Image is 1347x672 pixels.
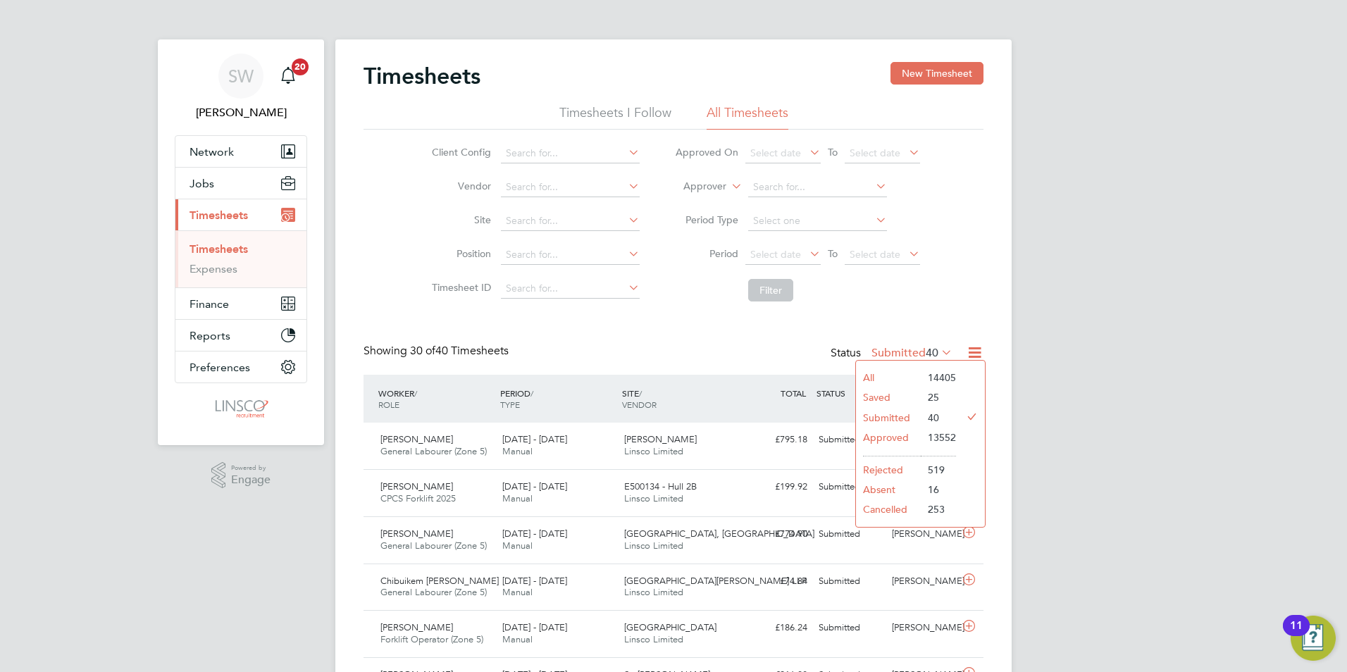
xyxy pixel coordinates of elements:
[190,177,214,190] span: Jobs
[175,397,307,420] a: Go to home page
[190,242,248,256] a: Timesheets
[380,433,453,445] span: [PERSON_NAME]
[624,633,683,645] span: Linsco Limited
[813,570,886,593] div: Submitted
[231,462,271,474] span: Powered by
[675,247,738,260] label: Period
[856,428,921,447] li: Approved
[921,428,956,447] li: 13552
[428,281,491,294] label: Timesheet ID
[175,199,306,230] button: Timesheets
[813,616,886,640] div: Submitted
[886,570,960,593] div: [PERSON_NAME]
[622,399,657,410] span: VENDOR
[190,329,230,342] span: Reports
[639,387,642,399] span: /
[502,445,533,457] span: Manual
[428,180,491,192] label: Vendor
[856,387,921,407] li: Saved
[926,346,938,360] span: 40
[663,180,726,194] label: Approver
[190,145,234,158] span: Network
[624,445,683,457] span: Linsco Limited
[175,288,306,319] button: Finance
[624,433,697,445] span: [PERSON_NAME]
[813,428,886,452] div: Submitted
[502,492,533,504] span: Manual
[500,399,520,410] span: TYPE
[813,523,886,546] div: Submitted
[624,575,807,587] span: [GEOGRAPHIC_DATA][PERSON_NAME] LLP
[813,380,886,406] div: STATUS
[380,445,487,457] span: General Labourer (Zone 5)
[850,248,900,261] span: Select date
[190,297,229,311] span: Finance
[624,621,716,633] span: [GEOGRAPHIC_DATA]
[707,104,788,130] li: All Timesheets
[380,575,499,587] span: Chibuikem [PERSON_NAME]
[380,492,456,504] span: CPCS Forklift 2025
[502,575,567,587] span: [DATE] - [DATE]
[813,475,886,499] div: Submitted
[675,146,738,158] label: Approved On
[921,460,956,480] li: 519
[921,499,956,519] li: 253
[886,523,960,546] div: [PERSON_NAME]
[824,244,842,263] span: To
[501,279,640,299] input: Search for...
[175,104,307,121] span: Shaun White
[1290,626,1303,644] div: 11
[501,144,640,163] input: Search for...
[502,480,567,492] span: [DATE] - [DATE]
[831,344,955,363] div: Status
[1291,616,1336,661] button: Open Resource Center, 11 new notifications
[748,279,793,301] button: Filter
[380,586,487,598] span: General Labourer (Zone 5)
[158,39,324,445] nav: Main navigation
[856,368,921,387] li: All
[502,540,533,552] span: Manual
[380,480,453,492] span: [PERSON_NAME]
[502,528,567,540] span: [DATE] - [DATE]
[375,380,497,417] div: WORKER
[750,147,801,159] span: Select date
[675,213,738,226] label: Period Type
[380,528,453,540] span: [PERSON_NAME]
[410,344,509,358] span: 40 Timesheets
[378,399,399,410] span: ROLE
[619,380,740,417] div: SITE
[380,633,483,645] span: Forklift Operator (Zone 5)
[624,492,683,504] span: Linsco Limited
[921,387,956,407] li: 25
[886,616,960,640] div: [PERSON_NAME]
[190,361,250,374] span: Preferences
[740,428,813,452] div: £795.18
[740,475,813,499] div: £199.92
[231,474,271,486] span: Engage
[559,104,671,130] li: Timesheets I Follow
[624,480,697,492] span: E500134 - Hull 2B
[211,462,271,489] a: Powered byEngage
[497,380,619,417] div: PERIOD
[211,397,270,420] img: linsco-logo-retina.png
[624,586,683,598] span: Linsco Limited
[414,387,417,399] span: /
[748,178,887,197] input: Search for...
[501,178,640,197] input: Search for...
[740,616,813,640] div: £186.24
[175,351,306,382] button: Preferences
[750,248,801,261] span: Select date
[871,346,952,360] label: Submitted
[428,146,491,158] label: Client Config
[624,528,814,540] span: [GEOGRAPHIC_DATA], [GEOGRAPHIC_DATA]
[921,368,956,387] li: 14405
[740,523,813,546] div: £774.90
[364,62,480,90] h2: Timesheets
[175,136,306,167] button: Network
[501,211,640,231] input: Search for...
[175,320,306,351] button: Reports
[921,408,956,428] li: 40
[740,570,813,593] div: £74.84
[502,586,533,598] span: Manual
[502,633,533,645] span: Manual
